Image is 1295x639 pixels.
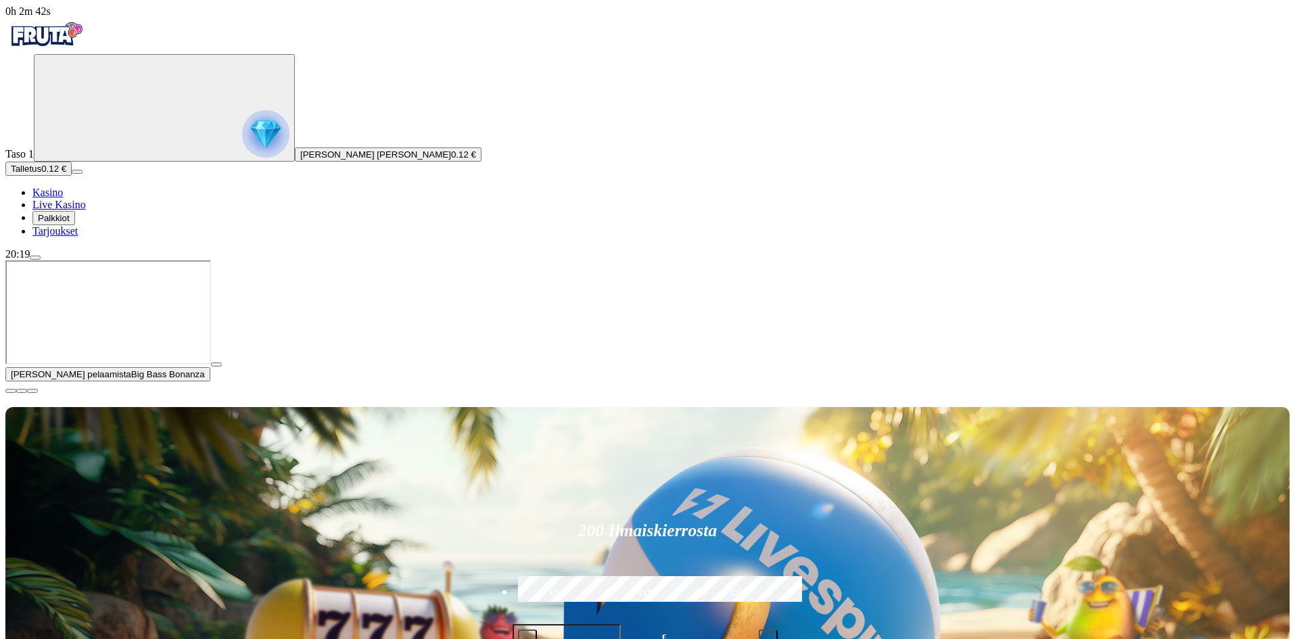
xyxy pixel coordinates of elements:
[5,18,1290,237] nav: Primary
[27,389,38,393] button: fullscreen icon
[72,170,83,174] button: menu
[32,199,86,210] a: Live Kasino
[295,147,481,162] button: [PERSON_NAME] [PERSON_NAME]0.12 €
[5,42,87,53] a: Fruta
[16,389,27,393] button: chevron-down icon
[5,389,16,393] button: close icon
[38,213,70,223] span: Palkkiot
[515,574,598,613] label: €50
[34,54,295,162] button: reward progress
[605,574,689,613] label: €150
[5,162,72,176] button: Talletusplus icon0.12 €
[242,110,289,158] img: reward progress
[5,5,51,17] span: user session time
[32,211,75,225] button: Palkkiot
[451,149,476,160] span: 0.12 €
[5,260,211,364] iframe: Big Bass Bonanza
[5,187,1290,237] nav: Main menu
[5,248,30,260] span: 20:19
[5,148,34,160] span: Taso 1
[5,18,87,51] img: Fruta
[697,574,780,613] label: €250
[11,164,41,174] span: Talletus
[30,256,41,260] button: menu
[11,369,131,379] span: [PERSON_NAME] pelaamista
[131,369,205,379] span: Big Bass Bonanza
[41,164,66,174] span: 0.12 €
[32,187,63,198] a: Kasino
[5,367,210,381] button: [PERSON_NAME] pelaamistaBig Bass Bonanza
[211,362,222,366] button: play icon
[300,149,451,160] span: [PERSON_NAME] [PERSON_NAME]
[32,225,78,237] a: Tarjoukset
